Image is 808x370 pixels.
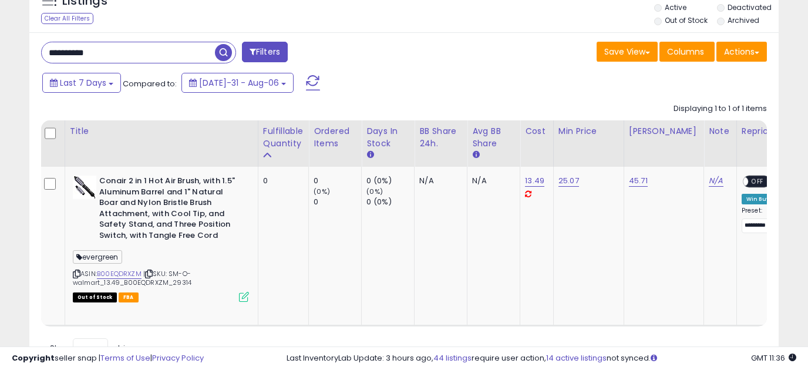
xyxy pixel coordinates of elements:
a: 14 active listings [546,352,607,364]
div: N/A [419,176,458,186]
div: 0 (0%) [366,176,414,186]
label: Out of Stock [665,15,708,25]
label: Deactivated [728,2,772,12]
div: Avg BB Share [472,125,515,150]
div: Ordered Items [314,125,356,150]
span: Columns [667,46,704,58]
div: [PERSON_NAME] [629,125,699,137]
div: Clear All Filters [41,13,93,24]
strong: Copyright [12,352,55,364]
div: Title [70,125,253,137]
div: Fulfillable Quantity [263,125,304,150]
button: [DATE]-31 - Aug-06 [181,73,294,93]
a: 25.07 [558,175,579,187]
small: (0%) [366,187,383,196]
div: seller snap | | [12,353,204,364]
span: FBA [119,292,139,302]
span: 2025-08-14 11:36 GMT [751,352,796,364]
div: Min Price [558,125,619,137]
div: BB Share 24h. [419,125,462,150]
div: Cost [525,125,548,137]
b: Conair 2 in 1 Hot Air Brush, with 1.5" Aluminum Barrel and 1" Natural Boar and Nylon Bristle Brus... [99,176,242,244]
div: ASIN: [73,176,249,301]
button: Save View [597,42,658,62]
a: Terms of Use [100,352,150,364]
div: 0 [314,176,361,186]
div: Displaying 1 to 1 of 1 items [674,103,767,115]
a: 13.49 [525,175,544,187]
small: (0%) [314,187,330,196]
div: Win BuyBox * [742,194,787,204]
span: [DATE]-31 - Aug-06 [199,77,279,89]
span: evergreen [73,250,122,264]
span: Last 7 Days [60,77,106,89]
div: Repricing [742,125,792,137]
button: Last 7 Days [42,73,121,93]
small: Days In Stock. [366,150,373,160]
div: 0 [263,176,299,186]
div: 0 [314,197,361,207]
span: All listings that are currently out of stock and unavailable for purchase on Amazon [73,292,117,302]
span: OFF [748,177,767,187]
a: N/A [709,175,723,187]
div: Days In Stock [366,125,409,150]
label: Active [665,2,686,12]
img: 410Y3AqFTPL._SL40_.jpg [73,176,96,199]
a: 44 listings [433,352,472,364]
span: Show: entries [50,342,134,354]
button: Actions [716,42,767,62]
div: Preset: [742,207,787,233]
span: Compared to: [123,78,177,89]
label: Archived [728,15,759,25]
div: Last InventoryLab Update: 3 hours ago, require user action, not synced. [287,353,796,364]
div: N/A [472,176,511,186]
div: Note [709,125,732,137]
button: Filters [242,42,288,62]
button: Columns [659,42,715,62]
div: 0 (0%) [366,197,414,207]
span: | SKU: SM-O-walmart_13.49_B00EQDRXZM_29314 [73,269,191,287]
a: Privacy Policy [152,352,204,364]
small: Avg BB Share. [472,150,479,160]
a: 45.71 [629,175,648,187]
a: B00EQDRXZM [97,269,142,279]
